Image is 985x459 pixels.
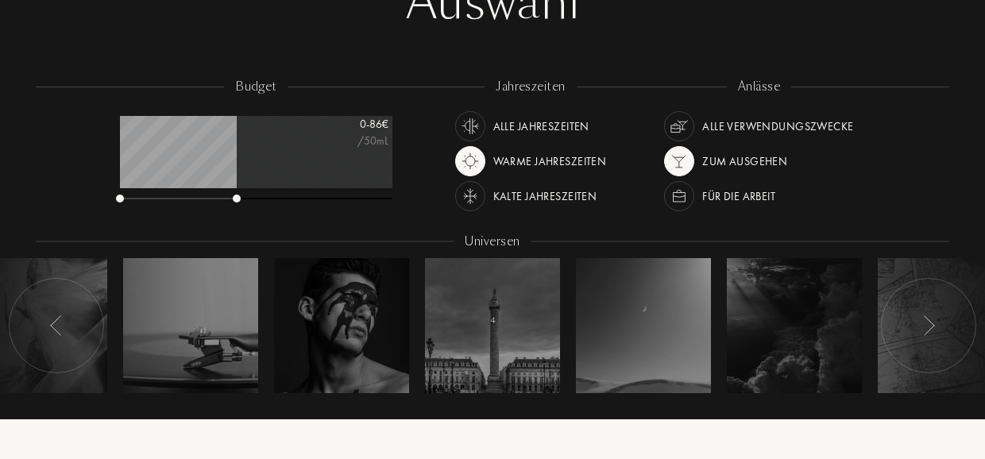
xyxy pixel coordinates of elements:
[459,150,481,172] img: usage_season_hot.svg
[459,115,481,137] img: usage_season_average_white.svg
[224,78,288,96] div: budget
[493,111,589,141] div: Alle Jahreszeiten
[702,146,787,176] div: Zum Ausgehen
[922,315,935,336] img: arr_left.svg
[668,185,690,207] img: usage_occasion_work_white.svg
[702,181,775,211] div: Für die Arbeit
[668,150,690,172] img: usage_occasion_party.svg
[454,233,531,251] div: Universen
[491,315,496,326] span: 4
[702,111,853,141] div: Alle Verwendungszwecke
[493,146,607,176] div: Warme Jahreszeiten
[727,78,791,96] div: anlässe
[485,78,576,96] div: jahreszeiten
[459,185,481,207] img: usage_season_cold_white.svg
[309,133,388,149] div: /50mL
[309,116,388,133] div: 0 - 86 €
[668,115,690,137] img: usage_occasion_all_white.svg
[50,315,63,336] img: arr_left.svg
[493,181,597,211] div: Kalte Jahreszeiten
